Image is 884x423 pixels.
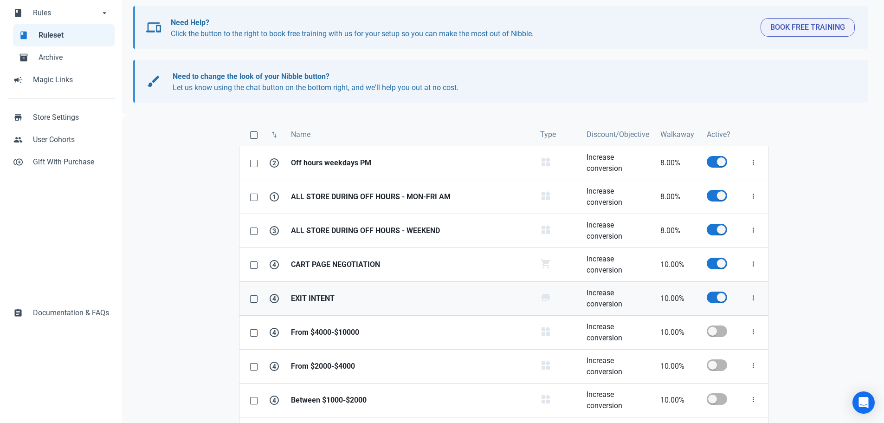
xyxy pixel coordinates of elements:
p: Let us know using the chat button on the bottom right, and we'll help you out at no cost. [173,71,846,93]
div: Open Intercom Messenger [852,391,875,414]
a: Between $1000-$2000 [285,384,535,417]
span: Type [540,129,556,140]
span: swap_vert [270,130,278,139]
a: 10.00% [655,384,701,417]
a: Increase conversion [581,282,655,315]
span: Rules [33,7,100,19]
span: book [13,7,23,17]
a: 10.00% [655,248,701,281]
p: Click the button to the right to book free training with us for your setup so you can make the mo... [171,17,753,39]
a: 10.00% [655,316,701,349]
span: widgets [540,394,551,405]
span: 4 [270,396,279,405]
span: 3 [270,226,279,235]
span: store [540,292,551,303]
span: Magic Links [33,74,109,85]
a: EXIT INTENT [285,282,535,315]
span: widgets [540,360,551,371]
strong: ALL STORE DURING OFF HOURS - MON-FRI AM [291,191,529,202]
strong: Between $1000-$2000 [291,395,529,406]
a: Increase conversion [581,384,655,417]
a: bookRuleset [13,24,115,46]
span: store [13,112,23,121]
strong: EXIT INTENT [291,293,529,304]
a: inventory_2Archive [13,46,115,69]
span: Book Free Training [770,22,845,33]
span: widgets [540,156,551,168]
span: campaign [13,74,23,84]
button: Book Free Training [761,18,855,37]
span: Gift With Purchase [33,156,109,168]
a: 8.00% [655,180,701,214]
a: Increase conversion [581,248,655,281]
span: Name [291,129,310,140]
a: peopleUser Cohorts [7,129,115,151]
span: book [19,30,28,39]
span: brush [146,74,161,89]
a: assignmentDocumentation & FAQs [7,302,115,324]
a: Off hours weekdays PM [285,146,535,180]
span: arrow_drop_down [100,7,109,17]
a: Increase conversion [581,214,655,247]
span: Store Settings [33,112,109,123]
span: inventory_2 [19,52,28,61]
a: bookRulesarrow_drop_down [7,2,115,24]
strong: Off hours weekdays PM [291,157,529,169]
span: 4 [270,294,279,303]
a: campaignMagic Links [7,69,115,91]
a: From $4000-$10000 [285,316,535,349]
a: Increase conversion [581,146,655,180]
a: 10.00% [655,350,701,383]
span: control_point_duplicate [13,156,23,166]
span: devices [146,20,161,35]
span: Ruleset [39,30,109,41]
a: Increase conversion [581,350,655,383]
b: Need to change the look of your Nibble button? [173,72,329,81]
b: Need Help? [171,18,209,27]
a: ALL STORE DURING OFF HOURS - MON-FRI AM [285,180,535,214]
span: widgets [540,190,551,202]
span: Walkaway [660,129,694,140]
strong: From $4000-$10000 [291,327,529,338]
a: Increase conversion [581,316,655,349]
span: shopping_cart [540,258,551,269]
span: widgets [540,224,551,235]
span: Archive [39,52,109,63]
span: people [13,134,23,143]
span: Documentation & FAQs [33,307,109,319]
a: 8.00% [655,214,701,247]
span: 4 [270,260,279,269]
span: widgets [540,326,551,337]
span: 4 [270,362,279,371]
a: control_point_duplicateGift With Purchase [7,151,115,173]
span: assignment [13,307,23,317]
a: From $2000-$4000 [285,350,535,383]
span: 4 [270,328,279,337]
strong: ALL STORE DURING OFF HOURS - WEEKEND [291,225,529,236]
strong: From $2000-$4000 [291,361,529,372]
span: Discount/Objective [587,129,649,140]
a: ALL STORE DURING OFF HOURS - WEEKEND [285,214,535,247]
a: 8.00% [655,146,701,180]
strong: CART PAGE NEGOTIATION [291,259,529,270]
span: Active? [707,129,730,140]
a: 10.00% [655,282,701,315]
span: 2 [270,158,279,168]
a: CART PAGE NEGOTIATION [285,248,535,281]
a: storeStore Settings [7,106,115,129]
a: Increase conversion [581,180,655,214]
span: 1 [270,192,279,202]
span: User Cohorts [33,134,109,145]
